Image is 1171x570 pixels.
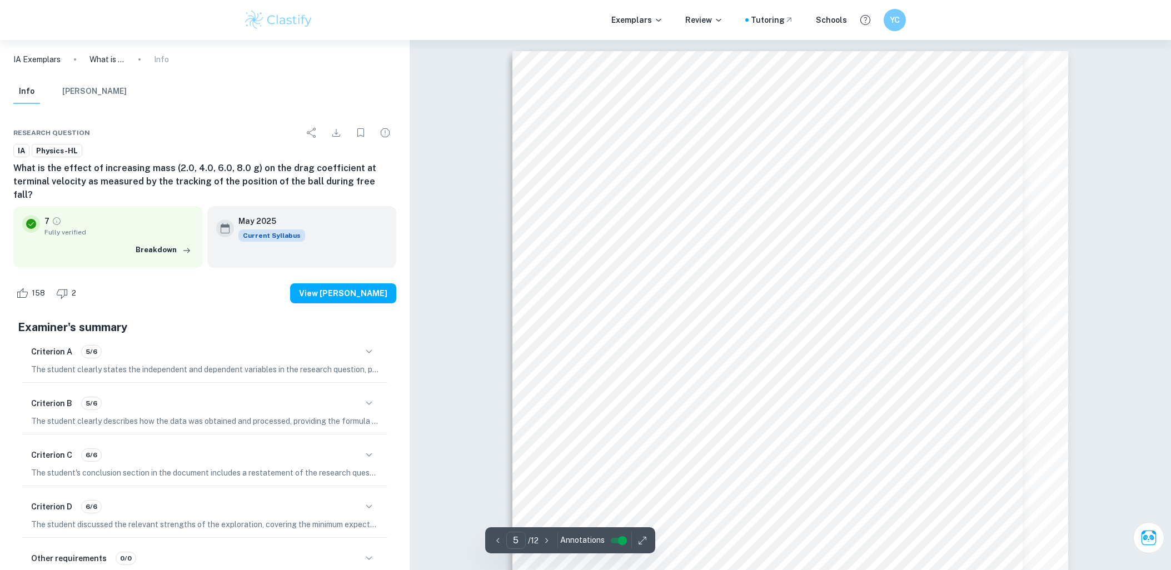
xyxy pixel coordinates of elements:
span: 6/6 [82,450,101,460]
div: This exemplar is based on the current syllabus. Feel free to refer to it for inspiration/ideas wh... [238,229,305,242]
span: abc12345 [811,120,856,131]
h6: Criterion C [31,449,72,461]
button: [PERSON_NAME] [62,79,127,104]
span: Aerodynamics. As an aerodynamic object, a ping-pong ball should have a drag coefficient [580,316,1000,327]
span: IB candidate code: [725,120,809,131]
p: 7 [44,215,49,227]
span: Research question [13,128,90,138]
button: Info [13,79,40,104]
p: What is the effect of increasing mass (2.0, 4.0, 6.0, 8.0 g) on the drag coefficient at terminal ... [89,53,125,66]
h5: Examiner's summary [18,319,392,336]
div: Like [13,284,51,302]
div: Download [325,122,347,144]
span: 2 [66,288,82,299]
span: 158 [26,288,51,299]
span: 5/6 [82,347,101,357]
p: Review [685,14,723,26]
span: Current Syllabus [238,229,305,242]
span: Drag force in free fall [580,474,683,485]
span: ping pong ball is related to mass, the following research question can arise: [580,374,918,386]
span: 2832 [809,139,831,150]
a: IA [13,144,29,158]
span: Annotations [560,534,605,546]
span: 5/6 [82,398,101,408]
p: The student's conclusion section in the document includes a restatement of the research question ... [31,467,378,479]
span: 0/0 [116,553,136,563]
span: What is the effect [921,374,1001,386]
h6: YC [888,14,901,26]
img: Clastify logo [243,9,314,31]
span: The investigation of the influence of increasing mass on the drag coefficient of the ping pong [581,178,999,189]
button: Ask Clai [1133,522,1164,553]
a: Schools [816,14,847,26]
span: determining its performance (NASA, 2023) Depending on a ping-pong ball, they can have [580,336,1001,347]
p: The student clearly states the independent and dependent variables in the research question, prov... [31,363,378,376]
button: View [PERSON_NAME] [290,283,396,303]
span: by the tracking of the position of the ball during free fall? [580,413,838,424]
span: Word count: [750,139,806,150]
div: Bookmark [350,122,372,144]
span: object falling through air or any fluid: [580,551,750,562]
span: Introduction [580,216,651,229]
a: IA Exemplars [13,53,61,66]
span: play an important part in the result of the game. The speed of the ball and the way a player [580,277,1001,288]
div: Report issue [374,122,396,144]
h6: Criterion A [31,346,72,358]
span: of increasing mass (2.0, 4.0, 6.0, 8.0 g) on the drag coefficient at terminal velocity as measured [580,393,1001,404]
span: Physics-HL [32,146,82,157]
p: The student discussed the relevant strengths of the exploration, covering the minimum expected nu... [31,518,378,531]
h6: What is the effect of increasing mass (2.0, 4.0, 6.0, 8.0 g) on the drag coefficient at terminal ... [13,162,396,202]
button: YC [884,9,906,31]
button: Breakdown [133,242,194,258]
button: Help and Feedback [856,11,875,29]
span: In the topic of sports, it is often mentioned how important is to improve performance and many [580,239,1001,250]
a: Tutoring [751,14,794,26]
p: Info [154,53,169,66]
p: Exemplars [611,14,663,26]
div: Dislike [53,284,82,302]
span: When an object falls through the air or any fluid, the air or fluid exerts a force on the object [580,493,1001,504]
span: Fully verified [44,227,194,237]
a: Physics-HL [32,144,82,158]
span: ball at terminal velocity [737,197,844,208]
span: opposite to the direction of the body9s velocity relative to the fluid. The mentioned force is [580,513,1001,524]
h6: Criterion D [31,501,72,513]
h6: Criterion B [31,397,72,409]
span: should interact with the ping-pong ball can be analyzed by a sub-field of Physics 3 [580,297,1001,308]
span: (NASA, 2018). The following equation can represent the drag force of an [664,532,1001,543]
h6: May 2025 [238,215,296,227]
a: Grade fully verified [52,216,62,226]
div: Share [301,122,323,144]
p: / 12 [528,534,539,547]
span: different masses, affecting the player9s performance. To measure how the drag coefficient of a [580,355,1001,366]
span: IA [14,146,29,157]
span: Background theory [580,452,688,464]
h6: Other requirements [31,552,107,564]
p: The student clearly describes how the data was obtained and processed, providing the formula used... [31,415,378,427]
span: sports could be related to Physics. In the case of table tennis, the speed of the ball can often [580,258,1001,269]
span: 6/6 [82,502,101,512]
